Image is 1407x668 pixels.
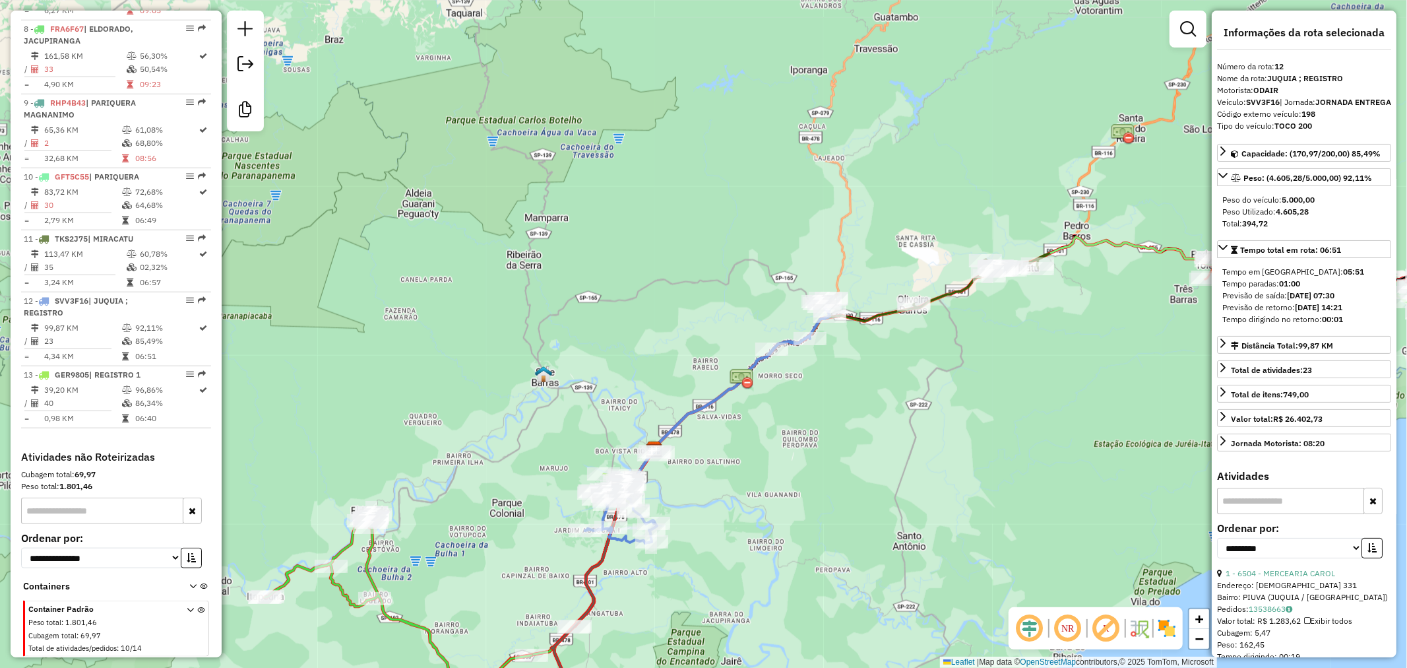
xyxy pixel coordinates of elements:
div: Peso total: [21,481,211,492]
img: PEDAGIO JUQUIA [730,367,753,391]
i: Distância Total [31,386,39,394]
td: = [24,214,30,227]
div: Previsão de retorno: [1222,302,1386,314]
td: = [24,276,30,289]
strong: 05:51 [1343,267,1364,277]
span: GER9805 [55,370,89,380]
strong: 01:00 [1279,279,1300,288]
em: Rota exportada [198,234,206,242]
i: Distância Total [31,52,39,60]
i: % de utilização da cubagem [122,399,132,407]
div: Map data © contributors,© 2025 TomTom, Microsoft [940,657,1217,668]
td: = [24,350,30,363]
strong: 1.801,46 [59,481,92,491]
div: Tempo dirigindo no retorno: [1222,314,1386,325]
a: 13538663 [1249,604,1292,614]
div: Cubagem total: [21,469,211,481]
td: 64,68% [135,199,199,212]
i: % de utilização do peso [122,188,132,196]
td: 06:49 [135,214,199,227]
span: Peso do veículo: [1222,195,1315,205]
a: Exibir filtros [1175,16,1201,42]
strong: 12 [1274,61,1284,71]
span: 11 - [24,234,133,244]
div: Bairro: PIUVA (JUQUIA / [GEOGRAPHIC_DATA]) [1217,591,1391,603]
span: RHP4B43 [50,98,86,108]
button: Ordem crescente [181,548,202,568]
div: Número da rota: [1217,61,1391,73]
td: 09:23 [139,78,199,91]
span: Peso: (4.605,28/5.000,00) 92,11% [1243,173,1372,183]
span: TKS2J75 [55,234,88,244]
td: 92,11% [135,321,199,335]
button: Ordem crescente [1361,538,1383,558]
td: 3,24 KM [44,276,126,289]
div: Valor total: R$ 1.283,62 [1217,615,1391,627]
i: Distância Total [31,250,39,258]
a: Capacidade: (170,97/200,00) 85,49% [1217,144,1391,162]
span: 10/14 [121,644,142,653]
a: Peso: (4.605,28/5.000,00) 92,11% [1217,168,1391,186]
td: 02,32% [139,261,199,274]
td: 83,72 KM [44,185,121,199]
td: 4,90 KM [44,78,126,91]
td: / [24,261,30,274]
a: Tempo total em rota: 06:51 [1217,240,1391,258]
em: Opções [186,234,194,242]
strong: 394,72 [1242,218,1268,228]
span: Exibir todos [1304,616,1352,626]
i: Rota otimizada [200,324,208,332]
a: Zoom out [1189,629,1209,649]
td: 4,34 KM [44,350,121,363]
a: Exportar sessão [232,51,259,81]
img: Fluxo de ruas [1129,618,1150,639]
td: 113,47 KM [44,248,126,261]
span: + [1195,611,1204,627]
i: Distância Total [31,188,39,196]
div: Pedidos: [1217,603,1391,615]
td: 161,58 KM [44,50,126,63]
strong: [DATE] 14:21 [1295,302,1342,312]
strong: 4.605,28 [1276,207,1309,217]
td: 08:56 [135,152,199,165]
td: = [24,4,30,17]
img: Ribeira Beer [646,441,663,458]
td: / [24,137,30,150]
td: 68,80% [135,137,199,150]
i: Total de Atividades [31,263,39,271]
h4: Informações da rota selecionada [1217,26,1391,39]
em: Opções [186,98,194,106]
i: Total de Atividades [31,399,39,407]
span: 99,87 KM [1298,341,1333,351]
div: Tempo total em rota: 06:51 [1217,261,1391,331]
div: Tempo em [GEOGRAPHIC_DATA]: [1222,266,1386,278]
i: % de utilização do peso [122,386,132,394]
td: / [24,335,30,348]
span: − [1195,630,1204,647]
strong: 69,97 [75,469,96,479]
td: 2,79 KM [44,214,121,227]
div: Peso: (4.605,28/5.000,00) 92,11% [1217,189,1391,235]
a: 1 - 6504 - MERCEARIA CAROL [1226,568,1335,578]
div: Total: [1222,218,1386,230]
td: 60,78% [139,248,199,261]
img: PEDAGIO SANTA RITA [1111,122,1135,146]
em: Opções [186,24,194,32]
i: Distância Total [31,324,39,332]
label: Ordenar por: [1217,520,1391,536]
img: Sete Barras [535,366,552,383]
i: % de utilização da cubagem [122,337,132,345]
span: Capacidade: (170,97/200,00) 85,49% [1241,149,1381,158]
strong: ODAIR [1253,85,1278,95]
span: Peso total [28,618,61,627]
strong: JORNADA ENTREGA [1315,97,1391,107]
img: Exibir/Ocultar setores [1156,618,1177,639]
h4: Atividades [1217,470,1391,483]
strong: JUQUIA ; REGISTRO [1267,73,1343,83]
span: | PARIQUERA [89,172,139,182]
a: Valor total:R$ 26.402,73 [1217,409,1391,427]
div: Código externo veículo: [1217,108,1391,120]
i: Total de Atividades [31,201,39,209]
i: Tempo total em rota [122,217,129,224]
i: Total de Atividades [31,337,39,345]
